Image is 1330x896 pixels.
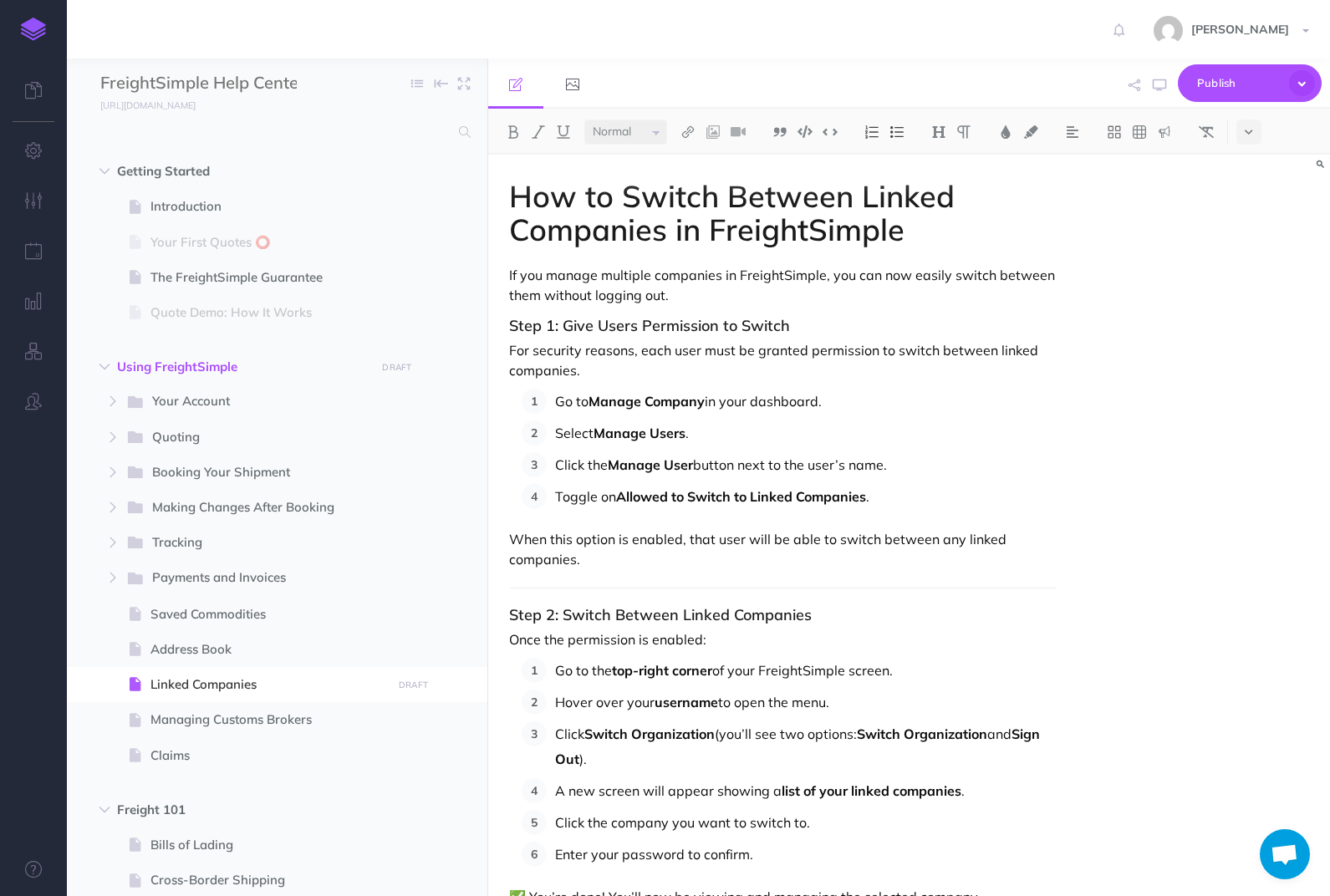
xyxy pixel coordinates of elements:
strong: top-right corner [612,662,712,679]
span: The FreightSimple Guarantee [150,267,387,288]
button: DRAFT [376,358,418,377]
span: Quoting [152,427,362,449]
input: Search [100,117,449,147]
strong: Switch Organization [857,725,987,742]
span: [PERSON_NAME] [1183,22,1297,37]
button: Publish [1178,64,1322,102]
strong: Manage User [608,456,693,473]
img: Create table button [1132,125,1147,139]
p: When this option is enabled, that user will be able to switch between any linked companies. [509,529,1057,569]
span: Booking Your Shipment [152,462,362,484]
p: Enter your password to confirm. [555,842,1057,867]
small: [URL][DOMAIN_NAME] [100,99,196,111]
span: Freight 101 [117,800,366,820]
button: DRAFT [393,675,435,695]
input: Documentation Name [100,71,297,96]
h3: Step 2: Switch Between Linked Companies [509,607,1057,624]
img: Add video button [731,125,746,139]
img: Text background color button [1023,125,1038,139]
span: Saved Commodities [150,604,387,624]
span: Using FreightSimple [117,357,366,377]
span: Bills of Lading [150,835,387,855]
img: Italic button [531,125,546,139]
p: Click (you’ll see two options: and ). [555,721,1057,771]
small: DRAFT [399,680,428,690]
img: Bold button [506,125,521,139]
strong: Manage Company [589,393,705,410]
span: Making Changes After Booking [152,497,362,519]
img: Ordered list button [864,125,879,139]
p: Go to the of your FreightSimple screen. [555,658,1057,683]
span: Your First Quotes ⭕️ [150,232,387,252]
span: Linked Companies [150,675,387,695]
h1: How to Switch Between Linked Companies in FreightSimple [509,180,1057,246]
img: Alignment dropdown menu button [1065,125,1080,139]
strong: Allowed to Switch to Linked Companies [616,488,866,505]
img: b1b60b1f09e01447de828c9d38f33e49.jpg [1154,16,1183,45]
p: Select . [555,420,1057,445]
p: Click the company you want to switch to. [555,810,1057,835]
img: Blockquote button [772,125,787,139]
a: [URL][DOMAIN_NAME] [67,96,212,113]
img: Underline button [556,125,571,139]
span: Tracking [152,532,362,554]
span: Introduction [150,196,387,216]
span: Your Account [152,391,362,413]
strong: Switch Organization [584,725,715,742]
span: Quote Demo: How It Works [150,303,387,323]
p: Hover over your to open the menu. [555,690,1057,715]
span: Claims [150,746,387,766]
p: A new screen will appear showing a . [555,778,1057,803]
img: Unordered list button [889,125,905,139]
span: Managing Customs Brokers [150,710,387,730]
img: Text color button [998,125,1013,139]
div: Open chat [1260,829,1310,879]
span: Publish [1197,70,1281,96]
img: Add image button [706,125,721,139]
strong: list of your linked companies [782,782,961,799]
img: Callout dropdown menu button [1157,125,1172,139]
img: Link button [680,125,696,139]
img: Clear styles button [1199,125,1214,139]
p: If you manage multiple companies in FreightSimple, you can now easily switch between them without... [509,265,1057,305]
span: Cross-Border Shipping [150,870,387,890]
p: Click the button next to the user’s name. [555,452,1057,477]
p: Once the permission is enabled: [509,629,1057,649]
img: Inline code button [823,125,838,138]
p: Toggle on . [555,484,1057,509]
p: For security reasons, each user must be granted permission to switch between linked companies. [509,340,1057,380]
h3: Step 1: Give Users Permission to Switch [509,318,1057,334]
strong: username [655,694,718,710]
small: DRAFT [382,362,411,373]
img: Headings dropdown button [931,125,946,139]
p: Go to in your dashboard. [555,389,1057,414]
img: Paragraph button [956,125,971,139]
span: Address Book [150,639,387,659]
img: Code block button [797,125,813,138]
span: Getting Started [117,161,366,181]
strong: Manage Users [594,425,685,441]
img: logo-mark.svg [21,18,46,41]
span: Payments and Invoices [152,568,362,589]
